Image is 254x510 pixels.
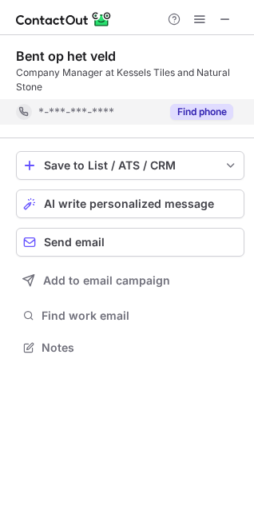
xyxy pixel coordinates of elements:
button: Find work email [16,305,244,327]
div: Bent op het veld [16,48,116,64]
button: Send email [16,228,244,257]
button: Add to email campaign [16,266,244,295]
span: Notes [42,341,238,355]
button: AI write personalized message [16,189,244,218]
button: Notes [16,337,244,359]
span: AI write personalized message [44,197,214,210]
div: Company Manager at Kessels Tiles and Natural Stone [16,66,244,94]
button: save-profile-one-click [16,151,244,180]
span: Find work email [42,309,238,323]
span: Send email [44,236,105,249]
div: Save to List / ATS / CRM [44,159,216,172]
img: ContactOut v5.3.10 [16,10,112,29]
span: Add to email campaign [43,274,170,287]
button: Reveal Button [170,104,233,120]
